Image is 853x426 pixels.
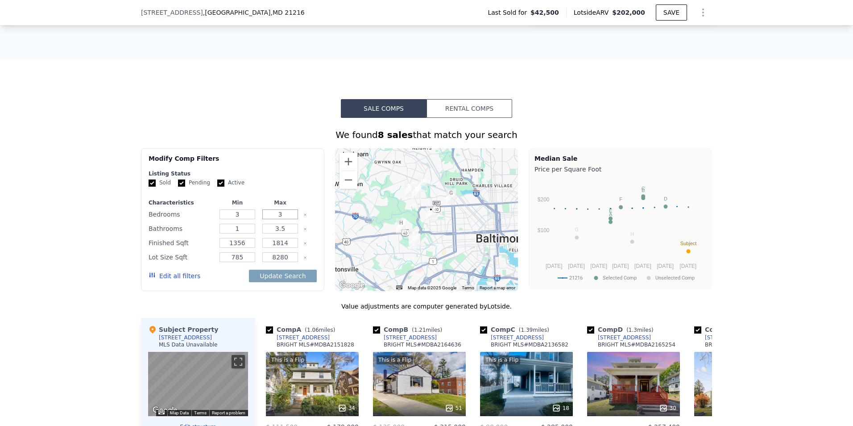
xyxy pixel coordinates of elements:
[480,285,515,290] a: Report a map error
[612,263,629,269] text: [DATE]
[303,213,307,217] button: Clear
[538,227,550,234] text: $100
[149,154,317,170] div: Modify Comp Filters
[491,341,568,348] div: BRIGHT MLS # MDBA2136582
[396,285,402,289] button: Keyboard shortcuts
[218,199,257,206] div: Min
[141,129,712,141] div: We found that match your search
[546,263,563,269] text: [DATE]
[705,341,783,348] div: BRIGHT MLS # MDBA2150270
[269,355,306,364] div: This is a Flip
[178,180,185,187] input: Pending
[373,334,437,341] a: [STREET_ADDRESS]
[170,410,189,416] button: Map Data
[301,327,339,333] span: ( miles)
[266,334,330,341] a: [STREET_ADDRESS]
[488,8,530,17] span: Last Sold for
[307,327,319,333] span: 1.06
[409,229,418,244] div: 68 N Monastery Ave
[705,334,758,341] div: [STREET_ADDRESS]
[404,182,414,197] div: 2404 Allendale Rd
[194,410,207,415] a: Terms (opens in new tab)
[148,352,248,416] div: Street View
[149,170,317,177] div: Listing Status
[642,188,645,193] text: B
[377,355,413,364] div: This is a Flip
[612,9,645,16] span: $202,000
[574,8,612,17] span: Lotside ARV
[619,196,622,202] text: F
[303,242,307,245] button: Clear
[159,334,212,341] div: [STREET_ADDRESS]
[232,355,245,368] button: Toggle fullscreen view
[149,180,156,187] input: Sold
[462,285,474,290] a: Terms (opens in new tab)
[480,334,544,341] a: [STREET_ADDRESS]
[445,404,462,413] div: 51
[149,251,214,263] div: Lot Size Sqft
[141,8,203,17] span: [STREET_ADDRESS]
[569,275,583,281] text: 21216
[534,163,706,175] div: Price per Square Foot
[552,404,569,413] div: 18
[534,175,706,287] svg: A chart.
[303,227,307,231] button: Clear
[598,334,651,341] div: [STREET_ADDRESS]
[656,4,687,21] button: SAVE
[141,302,712,311] div: Value adjustments are computer generated by Lotside .
[249,270,316,282] button: Update Search
[266,325,339,334] div: Comp A
[587,334,651,341] a: [STREET_ADDRESS]
[590,263,607,269] text: [DATE]
[598,341,675,348] div: BRIGHT MLS # MDBA2165254
[480,325,553,334] div: Comp C
[217,180,224,187] input: Active
[396,218,406,234] div: 605 Walnut Ave
[609,212,613,217] text: A
[414,327,426,333] span: 1.21
[270,9,304,16] span: , MD 21216
[659,404,676,413] div: 30
[341,99,426,118] button: Sale Comps
[426,99,512,118] button: Rental Comps
[178,179,210,187] label: Pending
[409,229,418,244] div: 52 N Monastery Ave
[521,327,533,333] span: 1.39
[159,341,218,348] div: MLS Data Unavailable
[150,405,180,416] a: Open this area in Google Maps (opens a new window)
[409,234,419,249] div: 141 S Kossuth St
[623,327,657,333] span: ( miles)
[408,327,446,333] span: ( miles)
[603,275,637,281] text: Selected Comp
[446,188,456,204] div: 2018 N Monroe St
[149,179,171,187] label: Sold
[148,352,248,416] div: Map
[657,263,674,269] text: [DATE]
[587,325,657,334] div: Comp D
[373,325,446,334] div: Comp B
[418,177,427,192] div: 3204 Carlisle Ave
[484,355,520,364] div: This is a Flip
[338,404,355,413] div: 34
[530,8,559,17] span: $42,500
[203,8,305,17] span: , [GEOGRAPHIC_DATA]
[337,280,367,291] a: Open this area in Google Maps (opens a new window)
[337,280,367,291] img: Google
[634,263,651,269] text: [DATE]
[515,327,553,333] span: ( miles)
[149,271,200,280] button: Edit all filters
[148,325,218,334] div: Subject Property
[491,334,544,341] div: [STREET_ADDRESS]
[408,285,456,290] span: Map data ©2025 Google
[384,334,437,341] div: [STREET_ADDRESS]
[655,275,695,281] text: Unselected Comp
[609,208,612,213] text: E
[694,325,766,334] div: Comp E
[384,341,461,348] div: BRIGHT MLS # MDBA2164636
[149,237,214,249] div: Finished Sqft
[694,4,712,21] button: Show Options
[538,196,550,203] text: $200
[630,231,634,237] text: H
[277,334,330,341] div: [STREET_ADDRESS]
